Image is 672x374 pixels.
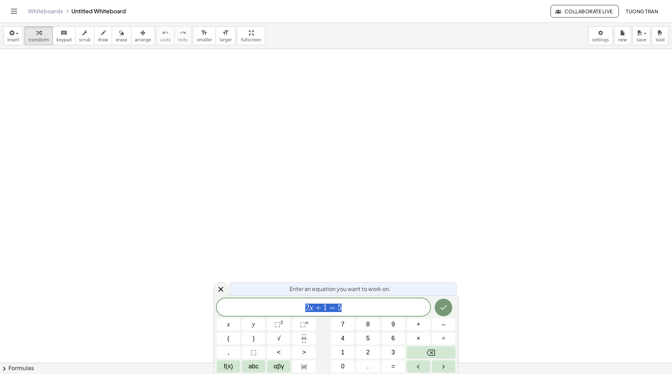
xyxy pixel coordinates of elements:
[442,334,446,343] span: ÷
[217,360,240,373] button: Functions
[391,320,395,329] span: 9
[313,304,323,312] span: +
[620,5,664,18] button: tuong tran
[331,318,355,331] button: 7
[302,348,306,357] span: >
[331,332,355,345] button: 4
[432,332,455,345] button: Divide
[306,363,307,370] span: |
[222,29,229,37] i: format_size
[28,8,63,15] a: Whiteboards
[242,332,265,345] button: )
[219,37,232,42] span: larger
[52,26,76,45] button: keyboardkeypad
[289,285,391,293] span: Enter an equation you want to work on.
[301,362,307,371] span: a
[309,303,313,312] var: x
[267,360,290,373] button: Greek alphabet
[216,26,236,45] button: format_sizelarger
[237,26,265,45] button: fullscreen
[356,346,380,359] button: 2
[217,332,240,345] button: (
[178,37,188,42] span: redo
[267,318,290,331] button: Squared
[366,348,370,357] span: 2
[75,26,94,45] button: scrub
[323,304,327,312] span: 1
[274,321,280,328] span: ⬚
[292,360,316,373] button: Absolute value
[253,334,255,343] span: )
[227,334,230,343] span: (
[407,332,430,345] button: Times
[341,320,344,329] span: 7
[292,346,316,359] button: Greater than
[366,320,370,329] span: 8
[115,37,127,42] span: erase
[160,37,171,42] span: undo
[367,362,369,371] span: .
[381,332,405,345] button: 6
[252,320,255,329] span: y
[156,26,175,45] button: undoundo
[224,362,233,371] span: f(x)
[551,5,618,18] button: Collaborate Live
[337,304,342,312] span: 5
[356,318,380,331] button: 8
[432,360,455,373] button: Right arrow
[227,320,230,329] span: x
[327,304,337,312] span: =
[356,360,380,373] button: .
[131,26,155,45] button: arrange
[79,37,91,42] span: scrub
[632,26,650,45] button: save
[242,318,265,331] button: y
[61,29,67,37] i: keyboard
[135,37,151,42] span: arrange
[626,8,658,14] span: tuong tran
[280,320,283,325] sup: 2
[3,26,23,45] button: insert
[356,332,380,345] button: 5
[407,318,430,331] button: Plus
[407,346,455,359] button: Backspace
[435,299,452,316] button: Done
[391,362,395,371] span: =
[341,334,344,343] span: 4
[197,37,212,42] span: smaller
[292,332,316,345] button: Fraction
[331,346,355,359] button: 1
[416,320,420,329] span: +
[305,304,309,312] span: 2
[227,348,229,357] span: ,
[300,321,306,328] span: ⬚
[8,6,20,17] button: Toggle navigation
[7,37,19,42] span: insert
[391,334,395,343] span: 6
[341,362,344,371] span: 0
[442,320,445,329] span: –
[277,348,281,357] span: <
[592,37,609,42] span: settings
[162,29,169,37] i: undo
[301,363,303,370] span: |
[306,320,308,325] sup: n
[94,26,112,45] button: draw
[381,346,405,359] button: 3
[274,362,284,371] span: αβγ
[24,26,53,45] button: transform
[292,318,316,331] button: Superscript
[366,334,370,343] span: 5
[277,334,281,343] span: √
[556,8,612,14] span: Collaborate Live
[251,348,257,357] span: ⬚
[331,360,355,373] button: 0
[267,332,290,345] button: Square root
[588,26,613,45] button: settings
[217,346,240,359] button: ,
[391,348,395,357] span: 3
[614,26,631,45] button: new
[248,362,259,371] span: abc
[217,318,240,331] button: x
[381,360,405,373] button: Equals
